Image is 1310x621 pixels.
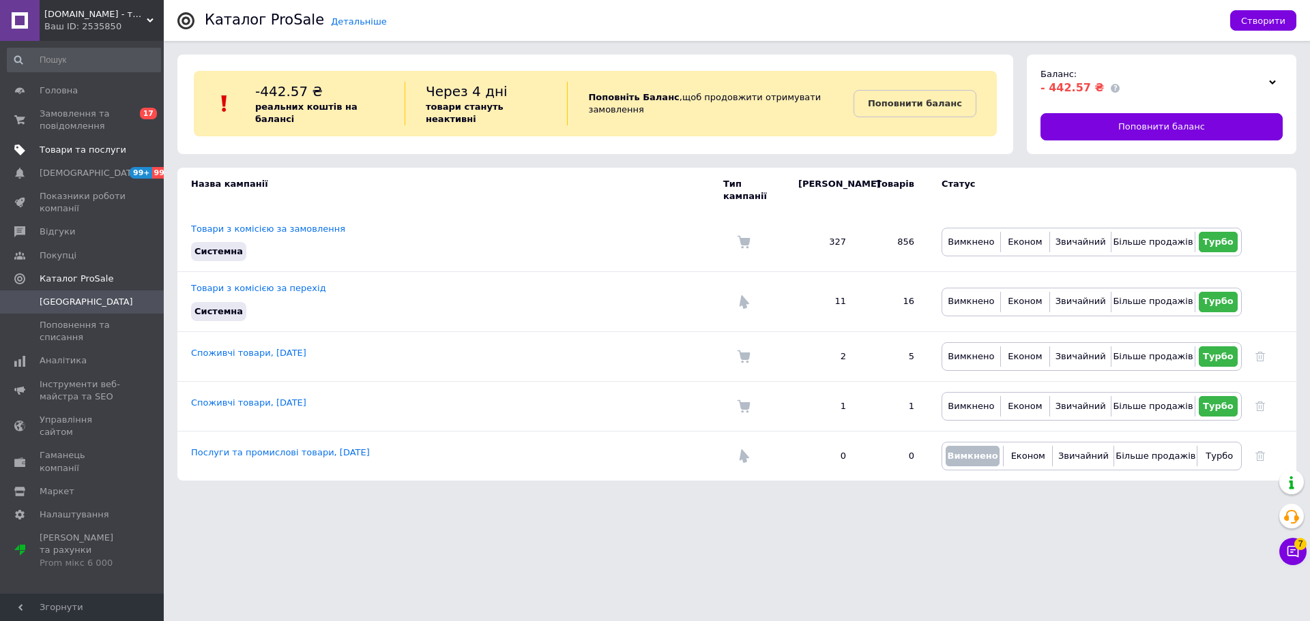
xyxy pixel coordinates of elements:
button: Звичайний [1056,446,1110,466]
span: Гаманець компанії [40,449,126,474]
span: Аналітика [40,354,87,367]
span: Більше продажів [1113,351,1193,361]
img: Комісія за перехід [737,295,751,309]
a: Послуги та промислові товари, [DATE] [191,447,370,457]
span: Звичайний [1056,237,1106,247]
span: Управління сайтом [40,414,126,438]
span: 17 [140,108,157,119]
div: Prom мікс 6 000 [40,557,126,569]
span: Інструменти веб-майстра та SEO [40,378,126,403]
button: Турбо [1199,292,1238,312]
button: Більше продажів [1115,292,1191,312]
span: Турбо [1203,296,1234,306]
td: 11 [785,272,860,331]
b: реальних коштів на балансі [255,102,358,124]
button: Більше продажів [1118,446,1193,466]
a: Видалити [1255,351,1265,361]
span: Відгуки [40,226,75,238]
span: [DEMOGRAPHIC_DATA] [40,167,141,179]
span: Товари та послуги [40,144,126,156]
span: Swimming.rest - товари для дітей та дорослих [44,8,147,20]
td: 5 [860,331,928,381]
span: Вимкнено [948,237,994,247]
span: - 442.57 ₴ [1040,81,1104,94]
span: 99+ [152,167,175,179]
button: Економ [1004,232,1046,252]
span: Каталог ProSale [40,273,113,285]
span: Системна [194,246,243,256]
span: Більше продажів [1113,237,1193,247]
b: Поповніть Баланс [588,92,679,102]
button: Вимкнено [946,232,997,252]
button: Звичайний [1053,346,1107,367]
span: Вимкнено [947,451,998,461]
span: Баланс: [1040,69,1077,79]
span: Турбо [1203,351,1234,361]
span: Поповнити баланс [1118,121,1205,133]
a: Товари з комісією за замовлення [191,224,345,234]
div: , щоб продовжити отримувати замовлення [567,82,853,125]
span: Поповнення та списання [40,319,126,344]
span: Показники роботи компанії [40,190,126,215]
span: Головна [40,85,78,97]
span: Вимкнено [948,351,994,361]
span: Турбо [1203,237,1234,247]
a: Детальніше [331,16,387,27]
span: Економ [1008,401,1042,411]
a: Поповнити баланс [1040,113,1283,140]
button: Економ [1004,346,1046,367]
td: Тип кампанії [723,168,785,213]
td: 0 [860,431,928,481]
span: 99+ [130,167,152,179]
span: Вимкнено [948,296,994,306]
button: Економ [1004,396,1046,416]
img: Комісія за замовлення [737,235,751,249]
span: Покупці [40,249,76,262]
span: [PERSON_NAME] та рахунки [40,532,126,569]
button: Турбо [1199,396,1238,416]
a: Поповнити баланс [854,90,976,117]
td: 1 [785,381,860,431]
span: Звичайний [1056,401,1106,411]
b: товари стануть неактивні [426,102,504,124]
span: Через 4 дні [426,83,508,100]
b: Поповнити баланс [868,98,962,108]
button: Чат з покупцем7 [1279,538,1307,565]
span: Налаштування [40,509,109,521]
span: Маркет [40,485,74,498]
button: Більше продажів [1115,232,1191,252]
span: Звичайний [1056,351,1106,361]
div: Каталог ProSale [205,13,324,27]
span: Економ [1008,237,1042,247]
button: Звичайний [1053,232,1107,252]
span: Економ [1011,451,1045,461]
span: 7 [1294,536,1307,548]
div: Ваш ID: 2535850 [44,20,164,33]
button: Більше продажів [1115,396,1191,416]
td: Статус [928,168,1242,213]
span: Більше продажів [1116,451,1195,461]
span: Створити [1241,16,1285,26]
td: 16 [860,272,928,331]
button: Турбо [1201,446,1238,466]
span: [GEOGRAPHIC_DATA] [40,296,133,308]
td: 0 [785,431,860,481]
td: 2 [785,331,860,381]
span: Турбо [1206,451,1233,461]
a: Споживчі товари, [DATE] [191,348,306,358]
td: [PERSON_NAME] [785,168,860,213]
button: Економ [1007,446,1049,466]
button: Звичайний [1053,396,1107,416]
a: Товари з комісією за перехід [191,283,326,293]
button: Турбо [1199,232,1238,252]
button: Турбо [1199,346,1238,367]
button: Вимкнено [946,446,1000,466]
button: Вимкнено [946,396,997,416]
button: Звичайний [1053,292,1107,312]
img: :exclamation: [214,93,235,114]
td: 856 [860,213,928,272]
span: Більше продажів [1113,296,1193,306]
span: Системна [194,306,243,316]
span: Вимкнено [948,401,994,411]
td: 1 [860,381,928,431]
